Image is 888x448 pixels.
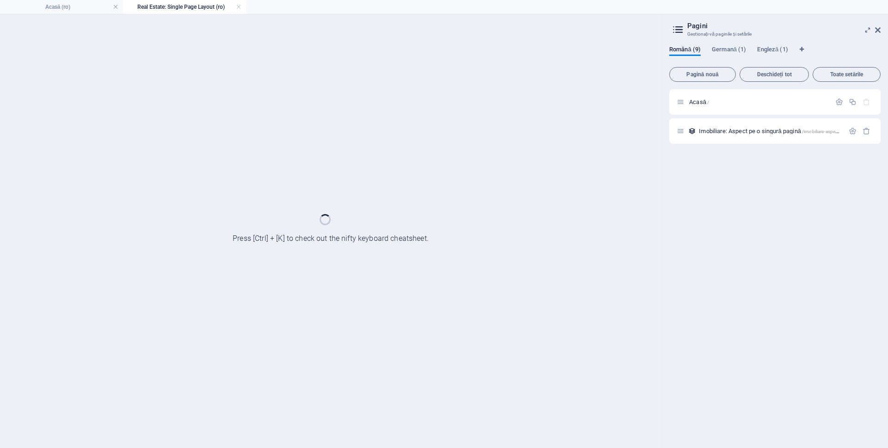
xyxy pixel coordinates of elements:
div: Duplicat [849,98,857,106]
div: Setări [835,98,843,106]
font: Pagini [687,22,708,30]
div: Acest aspect este folosit ca șablon pentru toate elementele (de exemplu, o postare pe blog) din a... [688,127,696,135]
div: Imobiliare: Aspect pe o singură pagină/imobiliare-aspect-pe-o-single-page [696,128,844,134]
div: Filele de limbă [669,46,881,63]
font: Pagină nouă [686,71,718,78]
div: Setări [849,127,857,135]
font: Imobiliare: Aspect pe o singură pagină [699,128,801,135]
h4: Real Estate: Single Page Layout (ro) [123,2,246,12]
font: Deschideți tot [757,71,792,78]
font: Gestionați-vă paginile și setările [687,31,752,37]
div: Pagina de pornire nu poate fi ștearsă [863,98,870,106]
font: /imobiliare-aspect-pe-o-single-page [802,128,876,135]
button: Deschideți tot [740,67,809,82]
font: Acasă (ro) [45,4,71,10]
font: Acasă [689,98,706,105]
div: Acasă/ [686,99,831,105]
font: Germană (1) [712,46,746,53]
div: Elimina [863,127,870,135]
font: Română (9) [669,46,701,53]
button: Toate setările [813,67,881,82]
font: Engleză (1) [757,46,788,53]
button: Pagină nouă [669,67,736,82]
font: Toate setările [830,71,863,78]
span: Faceți clic pentru a deschide pagina [699,128,876,135]
font: / [707,100,709,105]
